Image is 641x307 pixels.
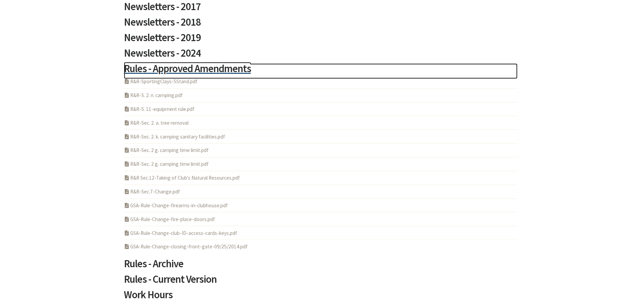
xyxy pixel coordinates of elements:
a: R&R-Sec. 2 g. camping time limit.pdf [124,147,209,153]
a: R&R-S. 2. n. camping.pdf [124,92,183,98]
a: GSA-Rule-Change-closing-front-gate-09/25/2014.pdf [124,243,248,250]
i: PDF Acrobat Document [124,217,130,222]
a: Newsletters - 2018 [124,17,518,32]
a: R&R-S. 11-equipment rule.pdf [124,106,194,112]
i: PDF Acrobat Document [124,93,130,98]
i: PDF Acrobat Document [124,134,130,139]
i: PDF Acrobat Document [124,161,130,166]
a: Rules - Approved Amendments [124,63,518,79]
i: PDF Acrobat Document [124,148,130,153]
a: R&R-Sec. 2 g. camping time limit.pdf [124,161,209,167]
i: PDF Acrobat Document [124,106,130,112]
a: GSA-Rule-Change-firearms-in-clubhouse.pdf [124,202,228,209]
i: PDF Acrobat Document [124,120,130,125]
a: Newsletters - 2024 [124,48,518,63]
i: PDF Acrobat Document [124,231,130,236]
i: PDF Acrobat Document [124,175,130,180]
a: R&R Sec.12-Taking of Club's Natural Resources.pdf [124,175,240,181]
a: Rules - Current Version [124,274,518,289]
a: Rules - Archive [124,258,518,274]
i: PDF Acrobat Document [124,203,130,208]
a: Newsletters - 2019 [124,32,518,48]
a: GSA-Rule-Change-fire-place-doors.pdf [124,216,215,222]
a: R&R-Sec. 2. a. tree removal [124,120,188,126]
i: PDF Acrobat Document [124,244,130,249]
a: Newsletters - 2017 [124,1,518,17]
a: GSA-Rule-Change-club-ID-access-cards-keys.pdf [124,230,237,236]
i: PDF Acrobat Document [124,189,130,194]
a: R&R-Sec. 2. k. camping sanitary facilities.pdf [124,133,225,140]
i: PDF Acrobat Document [124,79,130,84]
a: R&R-Sec.7-Change.pdf [124,188,180,195]
a: R&R-SportingClays-5Stand.pdf [124,78,198,85]
a: Work Hours [124,289,518,305]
